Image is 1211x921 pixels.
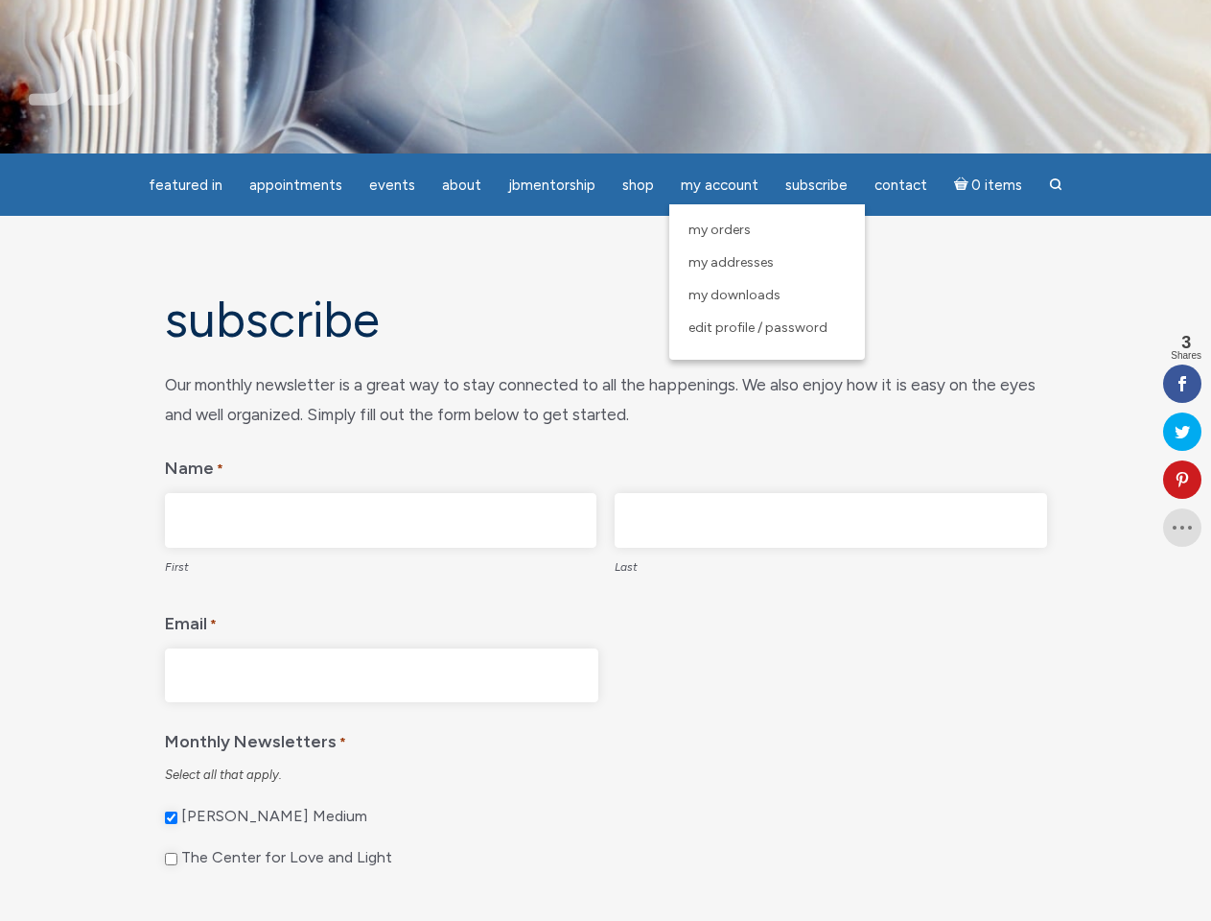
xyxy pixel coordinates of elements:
[954,177,972,194] i: Cart
[165,548,597,582] label: First
[165,293,1047,347] h1: Subscribe
[971,178,1022,193] span: 0 items
[688,287,780,303] span: My Downloads
[165,370,1047,429] div: Our monthly newsletter is a great way to stay connected to all the happenings. We also enjoy how ...
[1171,334,1201,351] span: 3
[497,167,607,204] a: JBMentorship
[149,177,222,194] span: featured in
[785,177,848,194] span: Subscribe
[774,167,859,204] a: Subscribe
[622,177,654,194] span: Shop
[615,548,1047,582] label: Last
[431,167,493,204] a: About
[679,247,855,279] a: My Addresses
[688,254,774,271] span: My Addresses
[369,177,415,194] span: Events
[442,177,481,194] span: About
[181,848,392,868] label: The Center for Love and Light
[508,177,595,194] span: JBMentorship
[681,177,758,194] span: My Account
[688,222,751,238] span: My Orders
[249,177,342,194] span: Appointments
[137,167,234,204] a: featured in
[181,807,367,827] label: [PERSON_NAME] Medium
[943,165,1035,204] a: Cart0 items
[1171,351,1201,361] span: Shares
[238,167,354,204] a: Appointments
[165,600,217,641] label: Email
[679,279,855,312] a: My Downloads
[874,177,927,194] span: Contact
[165,444,1047,485] legend: Name
[688,319,827,336] span: Edit Profile / Password
[358,167,427,204] a: Events
[29,29,137,106] img: Jamie Butler. The Everyday Medium
[679,214,855,247] a: My Orders
[679,312,855,344] a: Edit Profile / Password
[165,718,1047,759] legend: Monthly Newsletters
[165,767,1047,784] div: Select all that apply.
[611,167,665,204] a: Shop
[863,167,939,204] a: Contact
[669,167,770,204] a: My Account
